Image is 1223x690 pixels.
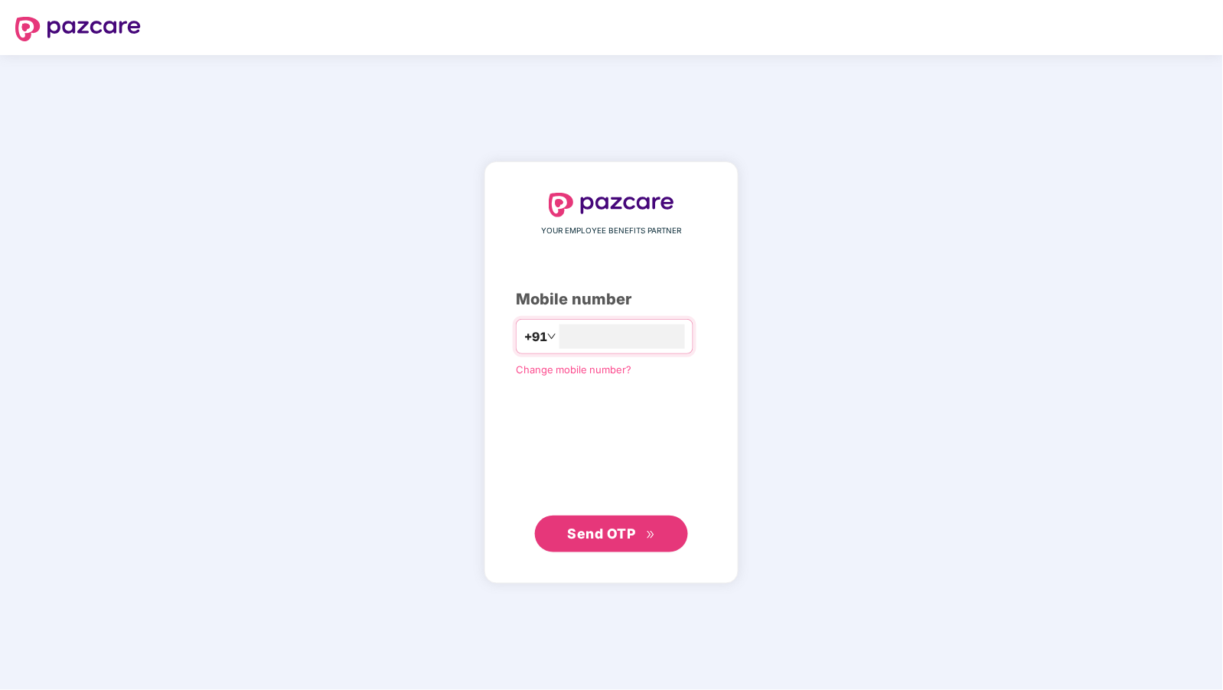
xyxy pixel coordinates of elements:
[524,327,547,347] span: +91
[516,288,707,311] div: Mobile number
[535,516,688,552] button: Send OTPdouble-right
[549,193,674,217] img: logo
[646,530,656,540] span: double-right
[15,17,141,41] img: logo
[542,225,682,237] span: YOUR EMPLOYEE BENEFITS PARTNER
[568,526,636,542] span: Send OTP
[516,363,631,376] a: Change mobile number?
[547,332,556,341] span: down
